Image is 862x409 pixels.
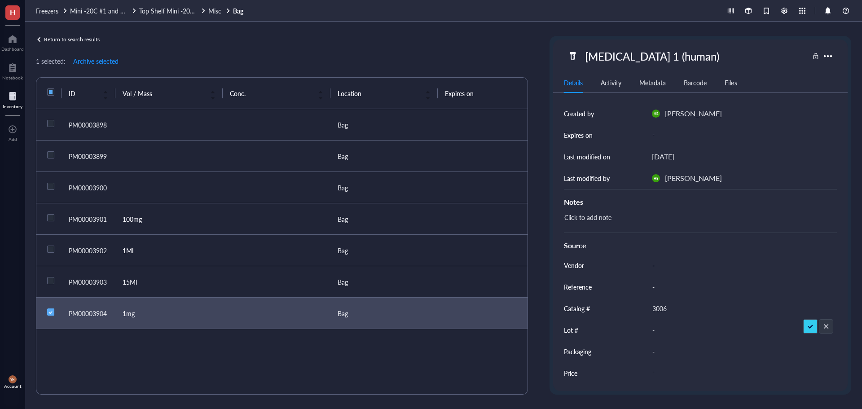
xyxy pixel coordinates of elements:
div: Last modified on [564,152,610,162]
div: PM00003901 [69,214,108,224]
div: Price [564,368,577,378]
div: Metadata [639,78,666,88]
div: Click to add note [560,211,833,233]
div: Last modified by [564,173,610,183]
span: Vol / Mass [123,88,205,98]
a: Dashboard [1,32,24,52]
div: PM00003903 [69,277,108,287]
div: Activity [601,78,621,88]
td: 100mg [115,203,223,235]
th: ID [62,78,115,109]
div: [MEDICAL_DATA] 1 (human) [581,47,723,66]
div: Barcode [684,78,707,88]
div: - [648,277,833,296]
div: PM00003902 [69,246,108,255]
div: - [648,127,833,143]
div: Bag [338,151,431,161]
div: Expires on [564,130,593,140]
div: Bag [338,308,431,318]
a: Top Shelf Mini -20C #1Misc [139,7,231,15]
div: Dashboard [1,46,24,52]
span: HB [654,176,658,180]
div: Bag [338,120,431,130]
div: - [648,321,833,339]
a: Notebook [2,61,23,80]
span: YN [10,378,15,382]
div: Source [564,240,837,251]
th: Conc. [223,78,330,109]
div: Inventory [3,104,22,109]
div: - [648,342,833,361]
div: Packaging [564,347,591,356]
div: Files [725,78,737,88]
div: Bag [338,214,431,224]
td: 15Ml [115,266,223,298]
span: Freezers [36,6,58,15]
div: [PERSON_NAME] [665,108,722,119]
a: Mini -20C #1 and #2 [70,7,137,15]
div: Bag [338,246,431,255]
span: HB [654,112,658,116]
td: 1mg [115,298,223,329]
div: Created by [564,109,594,119]
span: Conc. [230,88,312,98]
div: - [648,365,830,381]
span: Location [338,88,420,98]
div: Reference [564,282,592,292]
div: Lot # [564,325,578,335]
div: [PERSON_NAME] [665,172,722,184]
th: Expires on [438,78,545,109]
div: PM00003904 [69,308,108,318]
div: Bag [338,277,431,287]
div: Return to search results [44,36,100,43]
div: [DATE] [652,151,674,163]
span: Mini -20C #1 and #2 [70,6,128,15]
th: Location [330,78,438,109]
div: Vendor [564,260,584,270]
button: Archive selected [73,54,119,68]
th: Vol / Mass [115,78,223,109]
div: PM00003899 [69,151,108,161]
div: PM00003900 [69,183,108,193]
div: Notebook [2,75,23,80]
a: Bag [233,7,245,15]
div: Notes [564,197,837,207]
td: 1Ml [115,235,223,266]
span: H [10,7,15,18]
span: Archive selected [73,57,119,65]
div: - [648,256,833,275]
div: Catalog # [564,303,590,313]
span: ID [69,88,97,98]
div: 1 selected: [36,56,66,66]
div: Account [4,383,22,389]
div: Add [9,136,17,142]
span: Top Shelf Mini -20C #1 [139,6,203,15]
span: Expires on [445,88,527,98]
span: Misc [208,6,221,15]
div: PM00003898 [69,120,108,130]
a: Return to search results [36,36,528,43]
a: Freezers [36,7,68,15]
div: Bag [338,183,431,193]
a: Inventory [3,89,22,109]
div: Details [564,78,583,88]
